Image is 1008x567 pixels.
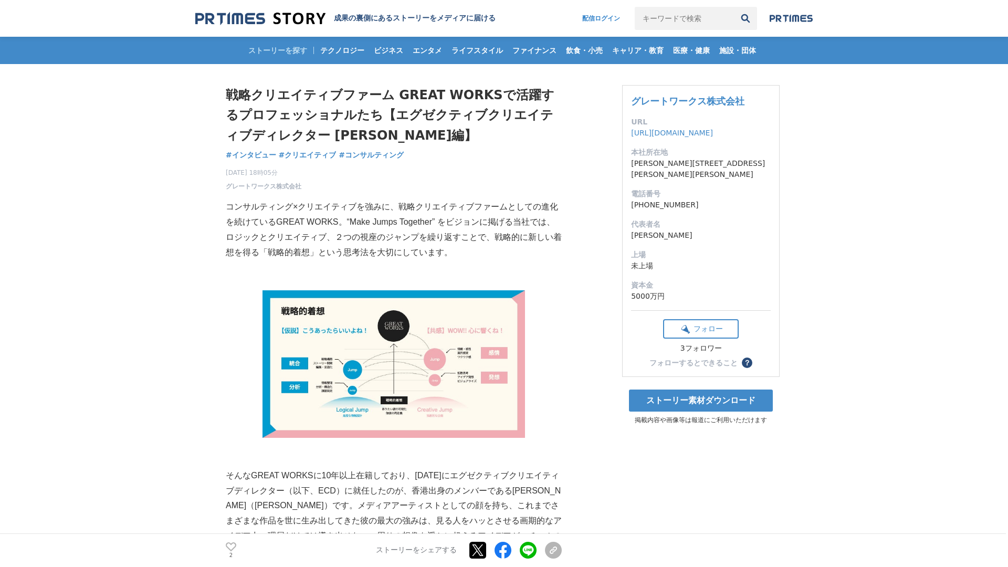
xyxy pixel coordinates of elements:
span: テクノロジー [316,46,369,55]
dd: [PERSON_NAME][STREET_ADDRESS][PERSON_NAME][PERSON_NAME] [631,158,771,180]
a: キャリア・教育 [608,37,668,64]
dd: 5000万円 [631,291,771,302]
a: #コンサルティング [339,150,404,161]
a: 医療・健康 [669,37,714,64]
span: [DATE] 18時05分 [226,168,301,177]
p: ストーリーをシェアする [376,546,457,555]
img: prtimes [770,14,813,23]
span: 施設・団体 [715,46,760,55]
button: フォロー [663,319,739,339]
span: エンタメ [408,46,446,55]
h2: 成果の裏側にあるストーリーをメディアに届ける [334,14,496,23]
span: ファイナンス [508,46,561,55]
img: thumbnail_57fed880-a32c-11f0-801e-314050398cb6.png [262,290,525,438]
a: [URL][DOMAIN_NAME] [631,129,713,137]
span: 医療・健康 [669,46,714,55]
a: 配信ログイン [572,7,631,30]
a: ファイナンス [508,37,561,64]
p: 掲載内容や画像等は報道にご利用いただけます [622,416,780,425]
p: コンサルティング×クリエイティブを強みに、戦略クリエイティブファームとしての進化を続けているGREAT WORKS。“Make Jumps Together” をビジョンに掲げる当社では、ロジッ... [226,199,562,260]
div: フォローするとできること [649,359,738,366]
a: グレートワークス株式会社 [226,182,301,191]
a: 成果の裏側にあるストーリーをメディアに届ける 成果の裏側にあるストーリーをメディアに届ける [195,12,496,26]
span: #インタビュー [226,150,276,160]
p: そんなGREAT WORKSに10年以上在籍しており、[DATE]にエグゼクティブクリエイティブディレクター（以下、ECD）に就任したのが、香港出身のメンバーである[PERSON_NAME]（[... [226,468,562,559]
img: 成果の裏側にあるストーリーをメディアに届ける [195,12,325,26]
a: 飲食・小売 [562,37,607,64]
a: グレートワークス株式会社 [631,96,744,107]
span: ビジネス [370,46,407,55]
p: 2 [226,553,236,558]
dt: 電話番号 [631,188,771,199]
input: キーワードで検索 [635,7,734,30]
dd: [PHONE_NUMBER] [631,199,771,211]
div: 3フォロワー [663,344,739,353]
span: #コンサルティング [339,150,404,160]
button: ？ [742,358,752,368]
a: #クリエイティブ [279,150,337,161]
span: ライフスタイル [447,46,507,55]
dt: 代表者名 [631,219,771,230]
dt: URL [631,117,771,128]
dt: 上場 [631,249,771,260]
dt: 資本金 [631,280,771,291]
a: エンタメ [408,37,446,64]
a: テクノロジー [316,37,369,64]
h1: 戦略クリエイティブファーム GREAT WORKSで活躍するプロフェッショナルたち【エグゼクティブクリエイティブディレクター [PERSON_NAME]編】 [226,85,562,145]
a: ライフスタイル [447,37,507,64]
a: ストーリー素材ダウンロード [629,390,773,412]
dt: 本社所在地 [631,147,771,158]
dd: 未上場 [631,260,771,271]
span: キャリア・教育 [608,46,668,55]
button: 検索 [734,7,757,30]
a: 施設・団体 [715,37,760,64]
span: ？ [743,359,751,366]
span: #クリエイティブ [279,150,337,160]
a: ビジネス [370,37,407,64]
dd: [PERSON_NAME] [631,230,771,241]
a: #インタビュー [226,150,276,161]
span: 飲食・小売 [562,46,607,55]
